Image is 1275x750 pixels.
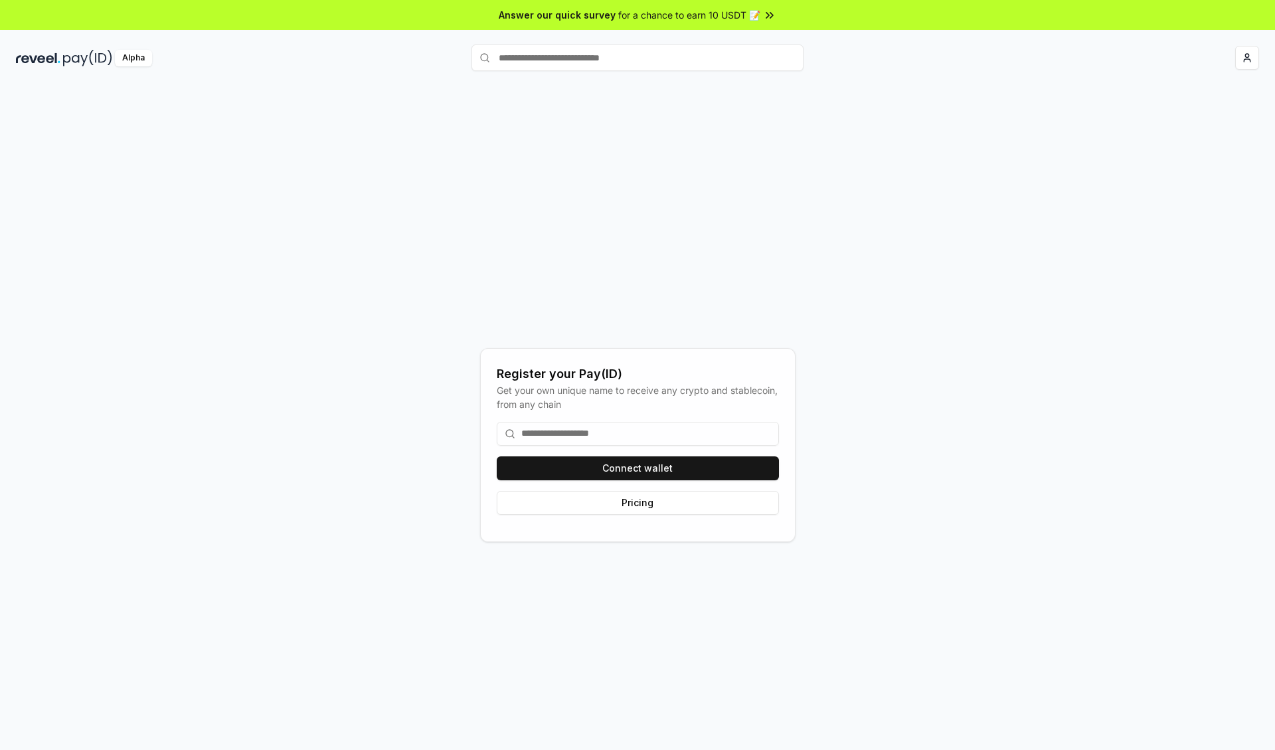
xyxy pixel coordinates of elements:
span: Answer our quick survey [499,8,616,22]
div: Alpha [115,50,152,66]
img: reveel_dark [16,50,60,66]
div: Register your Pay(ID) [497,365,779,383]
button: Pricing [497,491,779,515]
span: for a chance to earn 10 USDT 📝 [618,8,760,22]
img: pay_id [63,50,112,66]
button: Connect wallet [497,456,779,480]
div: Get your own unique name to receive any crypto and stablecoin, from any chain [497,383,779,411]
